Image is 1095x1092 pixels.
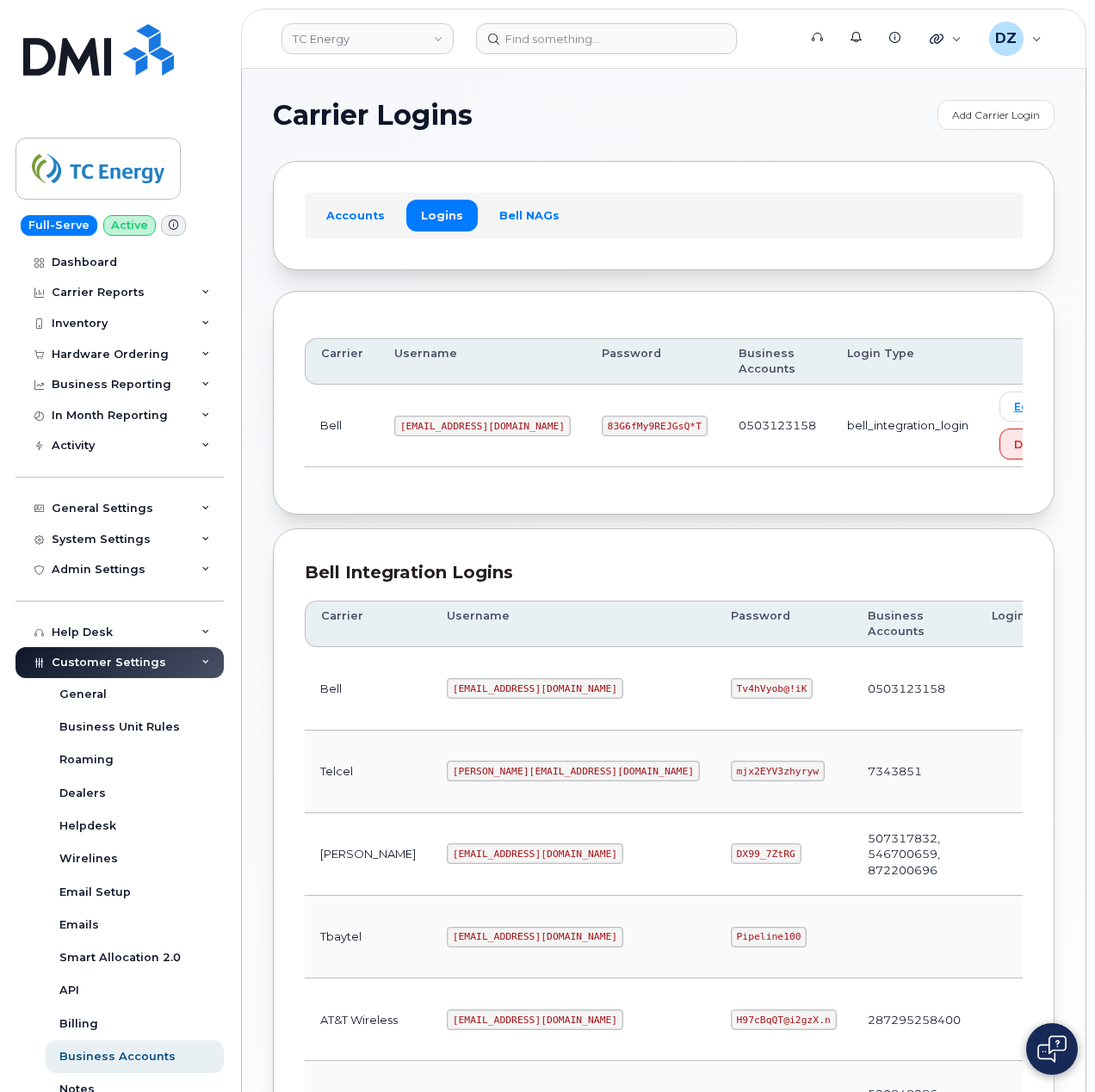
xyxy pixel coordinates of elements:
td: AT&T Wireless [305,978,431,1061]
a: Accounts [312,200,399,231]
th: Business Accounts [852,601,976,648]
th: Carrier [305,601,431,648]
code: mjx2EYV3zhyryw [731,761,825,781]
th: Business Accounts [723,338,832,386]
img: Open chat [1037,1035,1067,1063]
th: Username [431,601,715,648]
td: 0503123158 [723,385,832,467]
code: Pipeline100 [731,927,807,947]
td: 0503123158 [852,647,976,730]
td: Telcel [305,731,431,813]
td: 7343851 [852,731,976,813]
code: [EMAIL_ADDRESS][DOMAIN_NAME] [447,1009,623,1030]
button: Delete [999,429,1068,460]
td: [PERSON_NAME] [305,813,431,896]
code: [EMAIL_ADDRESS][DOMAIN_NAME] [447,678,623,699]
span: Delete [1014,436,1054,453]
code: [EMAIL_ADDRESS][DOMAIN_NAME] [447,927,623,947]
a: Add Carrier Login [937,100,1055,130]
code: [EMAIL_ADDRESS][DOMAIN_NAME] [394,416,571,436]
code: H97cBqQT@i2gzX.n [731,1009,837,1030]
td: 507317832, 546700659, 872200696 [852,813,976,896]
td: Bell [305,385,379,467]
th: Login Type [976,601,1091,648]
th: Username [379,338,586,386]
a: Bell NAGs [485,200,574,231]
th: Carrier [305,338,379,386]
code: DX99_7ZtRG [731,843,801,864]
td: bell_integration_login [832,385,984,467]
th: Login Type [832,338,984,386]
a: Edit [999,392,1051,422]
th: Password [715,601,852,648]
td: 287295258400 [852,978,976,1061]
code: Tv4hVyob@!iK [731,678,813,699]
a: Logins [406,200,478,231]
td: Bell [305,647,431,730]
span: Carrier Logins [273,102,473,128]
td: Tbaytel [305,896,431,978]
th: Password [586,338,723,386]
code: 83G6fMy9REJGsQ*T [602,416,708,436]
code: [EMAIL_ADDRESS][DOMAIN_NAME] [447,843,623,864]
code: [PERSON_NAME][EMAIL_ADDRESS][DOMAIN_NAME] [447,761,700,781]
div: Bell Integration Logins [305,560,1023,585]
